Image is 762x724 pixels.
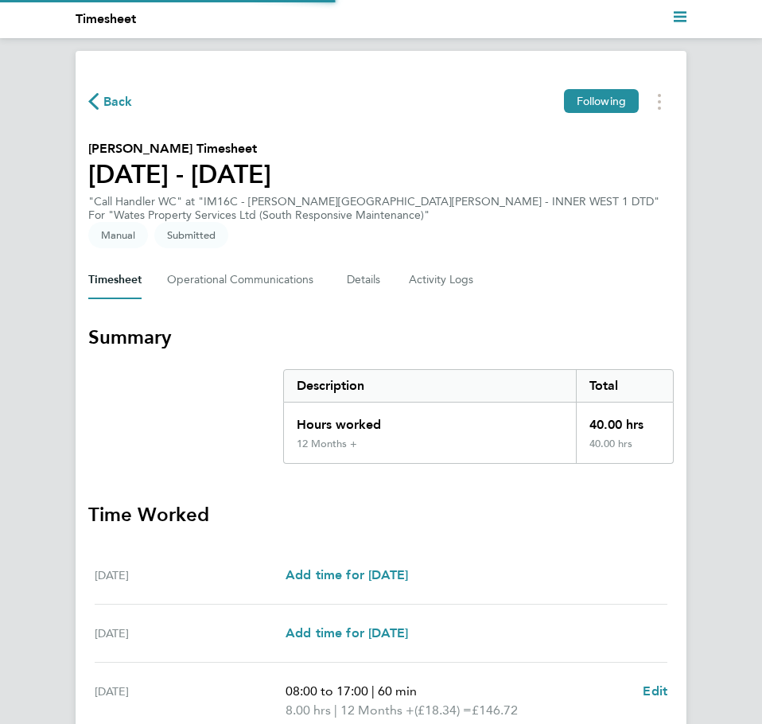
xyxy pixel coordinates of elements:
button: Timesheets Menu [645,89,674,114]
button: Details [347,261,383,299]
span: Following [577,94,626,108]
span: | [334,703,337,718]
a: Add time for [DATE] [286,566,408,585]
button: Timesheet [88,261,142,299]
div: [DATE] [95,566,286,585]
span: Add time for [DATE] [286,625,408,640]
div: 40.00 hrs [576,403,673,438]
span: 12 Months + [340,701,414,720]
div: Total [576,370,673,402]
span: Edit [643,683,667,699]
h2: [PERSON_NAME] Timesheet [88,139,271,158]
span: 8.00 hrs [286,703,331,718]
a: Edit [643,682,667,701]
span: Add time for [DATE] [286,567,408,582]
div: For "Wates Property Services Ltd (South Responsive Maintenance)" [88,208,659,222]
h3: Summary [88,325,674,350]
a: Add time for [DATE] [286,624,408,643]
button: Activity Logs [409,261,476,299]
span: | [371,683,375,699]
div: Summary [283,369,674,464]
div: Hours worked [284,403,576,438]
div: Description [284,370,576,402]
span: 08:00 to 17:00 [286,683,368,699]
li: Timesheet [76,10,136,29]
div: [DATE] [95,682,286,720]
span: (£18.34) = [414,703,472,718]
span: Back [103,92,133,111]
h1: [DATE] - [DATE] [88,158,271,190]
div: "Call Handler WC" at "IM16C - [PERSON_NAME][GEOGRAPHIC_DATA][PERSON_NAME] - INNER WEST 1 DTD" [88,195,659,222]
div: 12 Months + [297,438,357,450]
h3: Time Worked [88,502,674,527]
div: 40.00 hrs [576,438,673,463]
div: [DATE] [95,624,286,643]
button: Following [564,89,639,113]
span: £146.72 [472,703,518,718]
span: This timesheet is Submitted. [154,222,228,248]
button: Operational Communications [167,261,321,299]
button: Back [88,91,133,111]
span: This timesheet was manually created. [88,222,148,248]
span: 60 min [378,683,417,699]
